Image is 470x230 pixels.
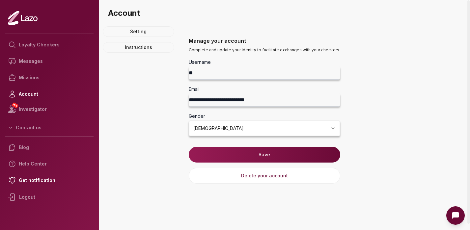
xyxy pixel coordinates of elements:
[5,122,94,134] button: Contact us
[446,206,465,225] button: Open Intercom messenger
[5,37,94,53] a: Loyalty Checkers
[189,59,211,65] label: Username
[103,26,174,37] a: Setting
[5,86,94,102] a: Account
[189,37,340,45] h3: Manage your account
[189,147,340,163] button: Save
[189,47,340,53] p: Complete and update your identity to facilitate exchanges with your checkers.
[189,168,340,184] button: Delete your account
[5,139,94,156] a: Blog
[108,8,465,18] h3: Account
[5,172,94,189] a: Get notification
[5,102,94,116] a: NEWInvestigator
[103,42,174,53] a: Instructions
[12,102,19,109] span: NEW
[189,113,205,119] label: Gender
[5,189,94,206] div: Logout
[5,69,94,86] a: Missions
[189,86,200,92] label: Email
[5,156,94,172] a: Help Center
[5,53,94,69] a: Messages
